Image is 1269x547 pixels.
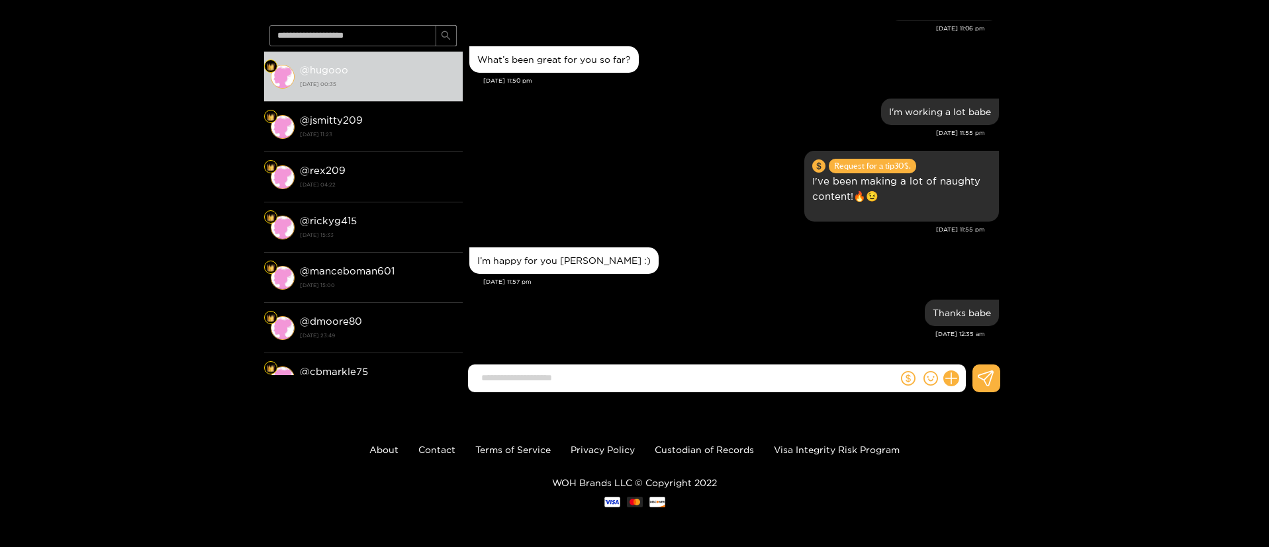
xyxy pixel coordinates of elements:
[267,214,275,222] img: Fan Level
[300,128,456,140] strong: [DATE] 11:23
[300,366,368,377] strong: @ cbmarkle75
[477,255,651,266] div: I’m happy for you [PERSON_NAME] :)
[271,65,295,89] img: conversation
[571,444,635,454] a: Privacy Policy
[804,151,999,222] div: Oct. 2, 11:55 pm
[267,113,275,121] img: Fan Level
[477,54,631,65] div: What’s been great for you so far?
[267,163,275,171] img: Fan Level
[300,316,362,327] strong: @ dmoore80
[925,300,999,326] div: Oct. 3, 12:35 am
[271,366,295,390] img: conversation
[441,30,451,42] span: search
[271,316,295,340] img: conversation
[889,106,991,117] div: I'm working a lot babe
[418,444,455,454] a: Contact
[271,216,295,239] img: conversation
[300,279,456,291] strong: [DATE] 15:00
[923,371,938,386] span: smile
[271,165,295,189] img: conversation
[812,173,991,204] p: I've been making a lot of naughty content!🔥😉
[267,63,275,71] img: Fan Level
[774,444,900,454] a: Visa Integrity Risk Program
[469,24,985,33] div: [DATE] 11:06 pm
[829,159,916,173] span: Request for a tip 30 $.
[655,444,754,454] a: Custodian of Records
[469,247,659,274] div: Oct. 2, 11:57 pm
[475,444,551,454] a: Terms of Service
[267,364,275,372] img: Fan Level
[469,225,985,234] div: [DATE] 11:55 pm
[469,329,985,339] div: [DATE] 12:35 am
[369,444,399,454] a: About
[300,265,395,276] strong: @ manceboman601
[483,76,999,85] div: [DATE] 11:50 pm
[300,215,357,226] strong: @ rickyg415
[300,179,456,190] strong: [DATE] 04:22
[300,78,456,90] strong: [DATE] 00:35
[300,114,363,126] strong: @ jsmitty209
[300,165,346,176] strong: @ rex209
[436,25,457,46] button: search
[469,128,985,138] div: [DATE] 11:55 pm
[300,329,456,341] strong: [DATE] 23:49
[483,277,999,286] div: [DATE] 11:57 pm
[901,371,916,386] span: dollar
[933,308,991,318] div: Thanks babe
[898,368,918,388] button: dollar
[271,115,295,139] img: conversation
[300,64,348,75] strong: @ hugooo
[271,266,295,290] img: conversation
[300,229,456,241] strong: [DATE] 15:33
[267,264,275,272] img: Fan Level
[881,99,999,125] div: Oct. 2, 11:55 pm
[469,46,639,73] div: Oct. 2, 11:50 pm
[812,159,825,173] span: dollar-circle
[267,314,275,322] img: Fan Level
